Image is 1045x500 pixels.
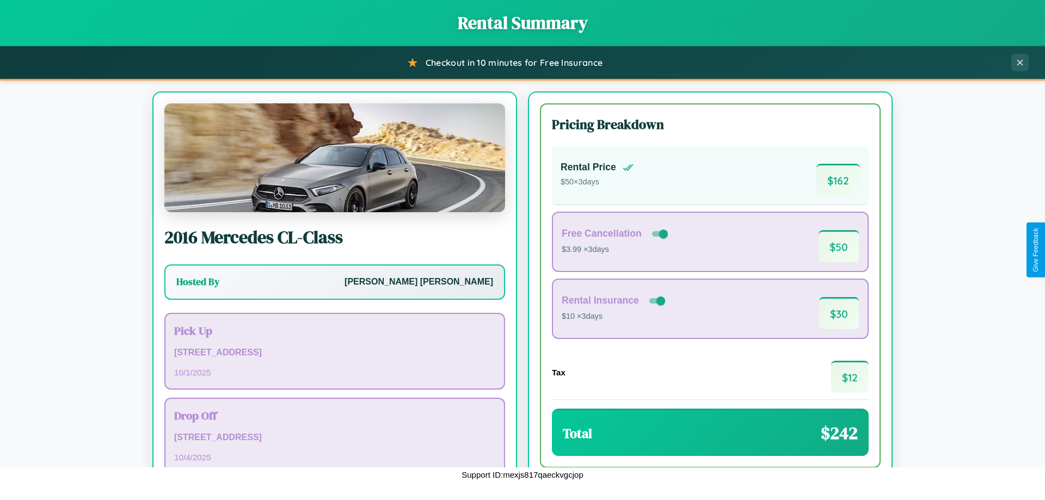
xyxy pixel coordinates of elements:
[174,365,495,380] p: 10 / 1 / 2025
[552,115,869,133] h3: Pricing Breakdown
[174,408,495,423] h3: Drop Off
[819,297,859,329] span: $ 30
[562,295,639,306] h4: Rental Insurance
[831,361,869,393] span: $ 12
[426,57,603,68] span: Checkout in 10 minutes for Free Insurance
[819,230,859,262] span: $ 50
[174,430,495,446] p: [STREET_ADDRESS]
[164,225,505,249] h2: 2016 Mercedes CL-Class
[174,345,495,361] p: [STREET_ADDRESS]
[164,103,505,212] img: Mercedes CL-Class
[821,421,858,445] span: $ 242
[176,275,219,288] h3: Hosted By
[174,450,495,465] p: 10 / 4 / 2025
[345,274,493,290] p: [PERSON_NAME] [PERSON_NAME]
[562,228,642,239] h4: Free Cancellation
[562,243,670,257] p: $3.99 × 3 days
[462,467,583,482] p: Support ID: mexjs817qaeckvgcjop
[561,175,634,189] p: $ 50 × 3 days
[11,11,1034,35] h1: Rental Summary
[561,162,616,173] h4: Rental Price
[552,368,565,377] h4: Tax
[816,164,860,196] span: $ 162
[174,323,495,338] h3: Pick Up
[563,424,592,442] h3: Total
[562,310,667,324] p: $10 × 3 days
[1032,228,1040,272] div: Give Feedback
